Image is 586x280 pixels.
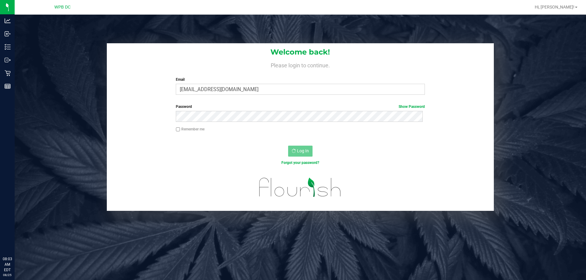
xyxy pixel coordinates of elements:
[54,5,71,10] span: WPB DC
[297,148,309,153] span: Log In
[5,18,11,24] inline-svg: Analytics
[176,105,192,109] span: Password
[107,48,494,56] h1: Welcome back!
[252,172,349,203] img: flourish_logo.svg
[281,161,319,165] a: Forgot your password?
[288,146,313,157] button: Log In
[5,44,11,50] inline-svg: Inventory
[535,5,574,9] span: Hi, [PERSON_NAME]!
[176,127,180,132] input: Remember me
[176,77,425,82] label: Email
[5,70,11,76] inline-svg: Retail
[5,31,11,37] inline-svg: Inbound
[5,83,11,89] inline-svg: Reports
[399,105,425,109] a: Show Password
[5,57,11,63] inline-svg: Outbound
[176,126,204,132] label: Remember me
[107,61,494,68] h4: Please login to continue.
[3,273,12,277] p: 08/25
[3,256,12,273] p: 08:03 AM EDT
